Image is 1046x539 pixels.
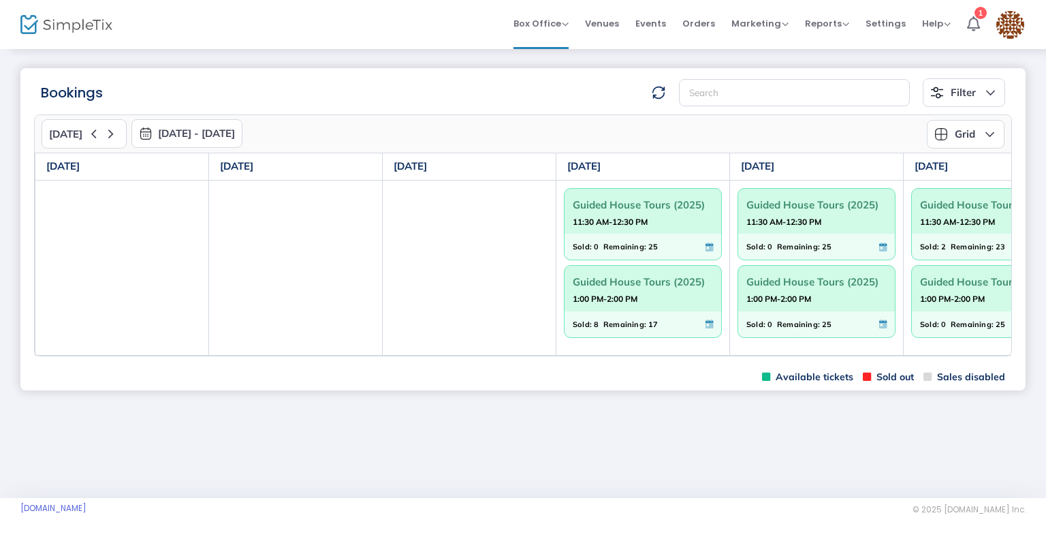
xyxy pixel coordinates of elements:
span: © 2025 [DOMAIN_NAME] Inc. [913,504,1026,515]
th: [DATE] [556,153,730,181]
span: Sold: [920,317,939,332]
span: Guided House Tours (2025) [746,271,887,292]
span: Guided House Tours (2025) [746,194,887,215]
button: Grid [927,120,1004,149]
span: 23 [996,239,1005,254]
span: Remaining: [777,239,820,254]
strong: 11:30 AM-12:30 PM [573,213,648,230]
strong: 11:30 AM-12:30 PM [920,213,995,230]
span: Events [635,6,666,41]
m-panel-title: Bookings [41,82,103,103]
span: Sold: [573,317,592,332]
span: Remaining: [951,239,994,254]
span: Orders [682,6,715,41]
strong: 1:00 PM-2:00 PM [573,290,637,307]
span: 25 [822,239,831,254]
th: [DATE] [730,153,904,181]
span: 8 [594,317,599,332]
span: Sold: [573,239,592,254]
span: Sold: [746,317,765,332]
span: 17 [648,317,658,332]
span: Guided House Tours (2025) [573,194,713,215]
span: Remaining: [777,317,820,332]
span: Remaining: [603,239,646,254]
div: 1 [974,7,987,19]
span: Sold out [863,371,914,384]
span: 25 [648,239,658,254]
span: 25 [822,317,831,332]
span: 0 [767,317,772,332]
strong: 1:00 PM-2:00 PM [746,290,811,307]
img: grid [934,127,948,141]
img: refresh-data [652,86,665,99]
span: Box Office [513,17,569,30]
span: Sold: [920,239,939,254]
span: Help [922,17,951,30]
span: 0 [594,239,599,254]
span: Guided House Tours (2025) [573,271,713,292]
span: Sales disabled [923,371,1005,384]
th: [DATE] [35,153,209,181]
span: Available tickets [762,371,853,384]
span: Venues [585,6,619,41]
th: [DATE] [209,153,383,181]
span: Marketing [731,17,789,30]
strong: 1:00 PM-2:00 PM [920,290,985,307]
span: 25 [996,317,1005,332]
input: Search [679,79,910,107]
span: Reports [805,17,849,30]
span: Remaining: [951,317,994,332]
span: Remaining: [603,317,646,332]
span: [DATE] [49,128,82,140]
button: [DATE] [42,119,127,149]
span: Sold: [746,239,765,254]
button: [DATE] - [DATE] [131,119,242,148]
a: [DOMAIN_NAME] [20,503,86,514]
span: 0 [941,317,946,332]
img: filter [930,86,944,99]
th: [DATE] [383,153,556,181]
span: 0 [767,239,772,254]
button: Filter [923,78,1005,107]
span: Settings [866,6,906,41]
img: monthly [139,127,153,140]
strong: 11:30 AM-12:30 PM [746,213,821,230]
span: 2 [941,239,946,254]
